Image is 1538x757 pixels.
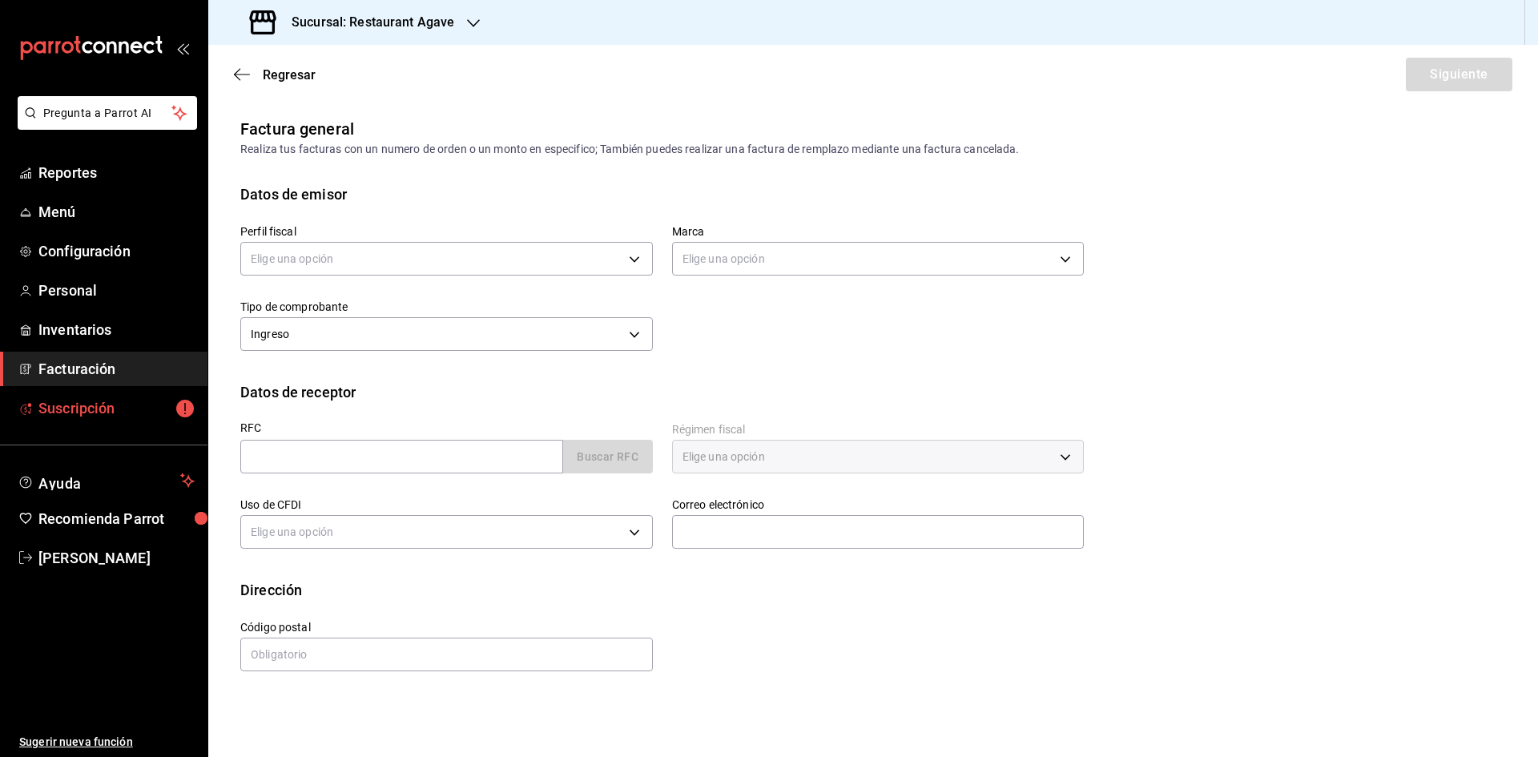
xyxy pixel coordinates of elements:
[672,499,1085,510] label: Correo electrónico
[38,240,195,262] span: Configuración
[240,183,347,205] div: Datos de emisor
[240,117,354,141] div: Factura general
[240,638,653,671] input: Obligatorio
[43,105,172,122] span: Pregunta a Parrot AI
[38,162,195,183] span: Reportes
[240,301,653,312] label: Tipo de comprobante
[279,13,454,32] h3: Sucursal: Restaurant Agave
[38,358,195,380] span: Facturación
[38,547,195,569] span: [PERSON_NAME]
[240,422,653,433] label: RFC
[11,116,197,133] a: Pregunta a Parrot AI
[240,381,356,403] div: Datos de receptor
[240,141,1506,158] div: Realiza tus facturas con un numero de orden o un monto en especifico; También puedes realizar una...
[240,579,302,601] div: Dirección
[19,734,195,751] span: Sugerir nueva función
[38,280,195,301] span: Personal
[240,515,653,549] div: Elige una opción
[38,397,195,419] span: Suscripción
[240,242,653,276] div: Elige una opción
[672,242,1085,276] div: Elige una opción
[240,499,653,510] label: Uso de CFDI
[176,42,189,54] button: open_drawer_menu
[672,424,1085,435] label: Régimen fiscal
[263,67,316,83] span: Regresar
[240,226,653,237] label: Perfil fiscal
[38,201,195,223] span: Menú
[38,319,195,340] span: Inventarios
[251,326,289,342] span: Ingreso
[672,440,1085,473] div: Elige una opción
[234,67,316,83] button: Regresar
[240,622,653,633] label: Código postal
[38,508,195,529] span: Recomienda Parrot
[18,96,197,130] button: Pregunta a Parrot AI
[38,471,174,490] span: Ayuda
[672,226,1085,237] label: Marca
